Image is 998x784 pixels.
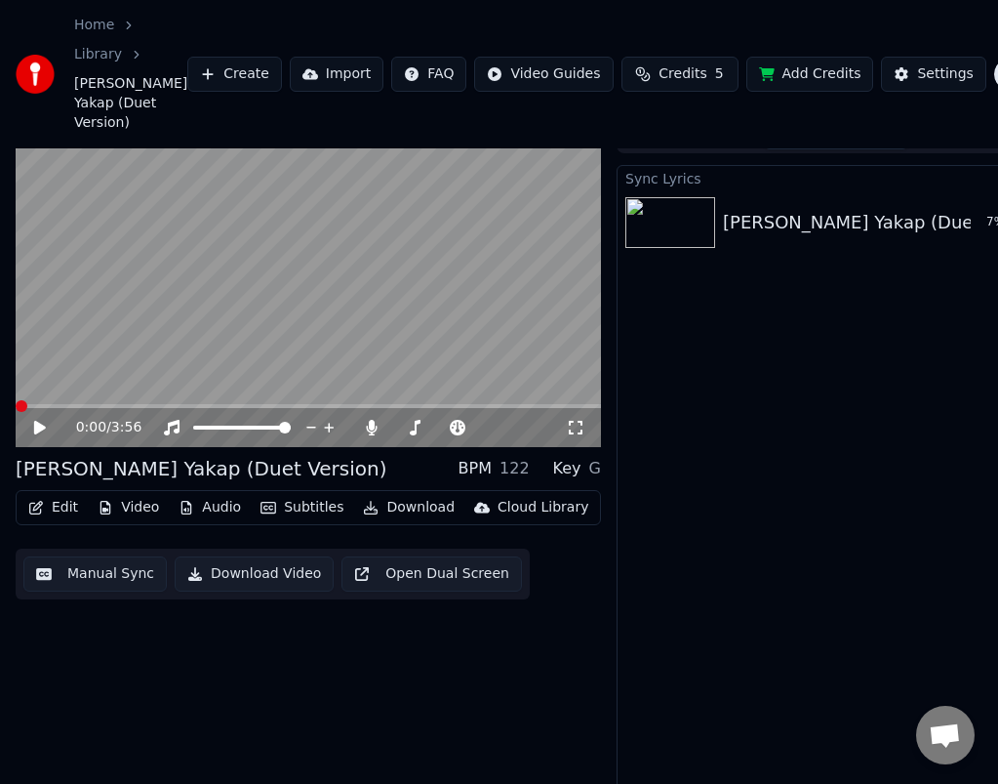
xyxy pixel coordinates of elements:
img: youka [16,55,55,94]
div: / [76,418,123,437]
span: [PERSON_NAME] Yakap (Duet Version) [74,74,187,133]
div: Settings [917,64,973,84]
button: Download [355,494,462,521]
span: Credits [659,64,706,84]
div: Open chat [916,706,975,764]
div: [PERSON_NAME] Yakap (Duet Version) [16,455,386,482]
div: Key [553,457,581,480]
button: Manual Sync [23,557,167,592]
span: 3:56 [111,418,141,437]
a: Home [74,16,114,35]
nav: breadcrumb [74,16,187,133]
button: Download Video [175,557,334,592]
button: Add Credits [746,57,874,92]
button: Subtitles [253,494,351,521]
button: Video [90,494,167,521]
button: Import [290,57,383,92]
button: Edit [20,494,86,521]
div: G [589,457,601,480]
button: Create [187,57,282,92]
button: Video Guides [474,57,613,92]
span: 5 [715,64,724,84]
button: FAQ [391,57,466,92]
span: 0:00 [76,418,106,437]
div: BPM [459,457,492,480]
button: Audio [171,494,249,521]
div: Cloud Library [498,498,588,517]
button: Credits5 [621,57,739,92]
div: 122 [499,457,530,480]
a: Library [74,45,122,64]
button: Settings [881,57,985,92]
button: Open Dual Screen [341,557,522,592]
